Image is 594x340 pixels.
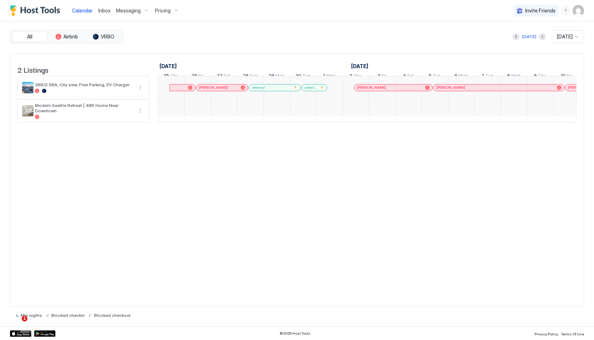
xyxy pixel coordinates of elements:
button: Next month [539,33,546,40]
span: Wed [326,73,335,80]
a: App Store [10,330,31,337]
span: [PERSON_NAME] [357,85,386,90]
a: September 29, 2025 [267,71,286,82]
span: Wed [511,73,520,80]
a: September 26, 2025 [190,71,205,82]
span: internal [304,85,317,90]
span: [PERSON_NAME] [436,85,465,90]
span: Sat [224,73,230,80]
span: Tue [302,73,310,80]
button: More options [136,83,145,92]
span: Thu [170,73,178,80]
div: User profile [573,5,584,16]
a: October 10, 2025 [559,71,573,82]
button: Previous month [512,33,520,40]
span: Tue [485,73,493,80]
span: 27 [217,73,223,80]
span: 4 [403,73,406,80]
span: 28 [243,73,249,80]
span: Sat [407,73,414,80]
span: 6 [454,73,457,80]
span: Terms Of Use [561,332,584,336]
a: October 9, 2025 [532,71,548,82]
span: Airbnb [63,34,78,40]
a: October 1, 2025 [349,61,370,71]
span: Min nights [21,313,42,318]
span: 10 [561,73,566,80]
div: menu [561,6,570,15]
a: October 3, 2025 [376,71,388,82]
button: [DATE] [521,32,537,41]
span: 26 [192,73,197,80]
button: Airbnb [49,32,84,42]
a: Terms Of Use [561,330,584,337]
span: [PERSON_NAME] [199,85,228,90]
span: Fri [567,73,572,80]
div: menu [136,83,145,92]
span: internal [252,85,265,90]
span: 7 [481,73,484,80]
span: VRBO [101,34,114,40]
a: Google Play Store [34,330,56,337]
span: All [27,34,32,40]
span: [DATE] [557,34,573,40]
a: September 28, 2025 [241,71,259,82]
button: All [12,32,47,42]
span: 3BR/2.5BA, City view, Free Parking, EV Charger [35,82,133,87]
span: Modern Seattle Retreat | 4BR Home Near Downtown [35,103,133,113]
span: Messaging [116,7,141,14]
a: September 30, 2025 [294,71,312,82]
span: 25 [163,73,169,80]
span: 8 [507,73,510,80]
span: 2 [349,73,352,80]
a: October 1, 2025 [321,71,337,82]
a: Privacy Policy [535,330,558,337]
span: Blocked checkout [94,313,131,318]
span: 1 [323,73,325,80]
a: September 25, 2025 [162,71,180,82]
a: October 4, 2025 [401,71,416,82]
a: September 25, 2025 [158,61,178,71]
span: 29 [269,73,274,80]
span: Thu [353,73,361,80]
div: listing image [22,82,33,93]
span: 30 [296,73,301,80]
a: October 2, 2025 [348,71,363,82]
div: menu [136,107,145,115]
span: Sun [433,73,441,80]
a: October 6, 2025 [453,71,469,82]
a: October 7, 2025 [480,71,495,82]
span: 5 [429,73,432,80]
a: October 5, 2025 [427,71,442,82]
span: Thu [538,73,546,80]
span: Sun [250,73,257,80]
span: 1 [22,316,27,321]
a: Inbox [98,7,110,14]
a: Calendar [72,7,93,14]
a: September 27, 2025 [215,71,232,82]
span: Mon [275,73,285,80]
span: Pricing [155,7,171,14]
span: © 2025 Host Tools [280,331,311,336]
span: Fri [198,73,203,80]
span: 9 [534,73,537,80]
button: VRBO [86,32,121,42]
a: October 8, 2025 [505,71,522,82]
div: [DATE] [522,34,536,40]
button: More options [136,107,145,115]
div: tab-group [10,30,123,43]
span: Blocked checkin [51,313,85,318]
span: Privacy Policy [535,332,558,336]
span: Fri [381,73,386,80]
span: 3 [377,73,380,80]
iframe: Intercom live chat [7,316,24,333]
span: 2 Listings [17,64,48,75]
span: Invite Friends [525,7,556,14]
span: Mon [458,73,468,80]
a: Host Tools Logo [10,5,63,16]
